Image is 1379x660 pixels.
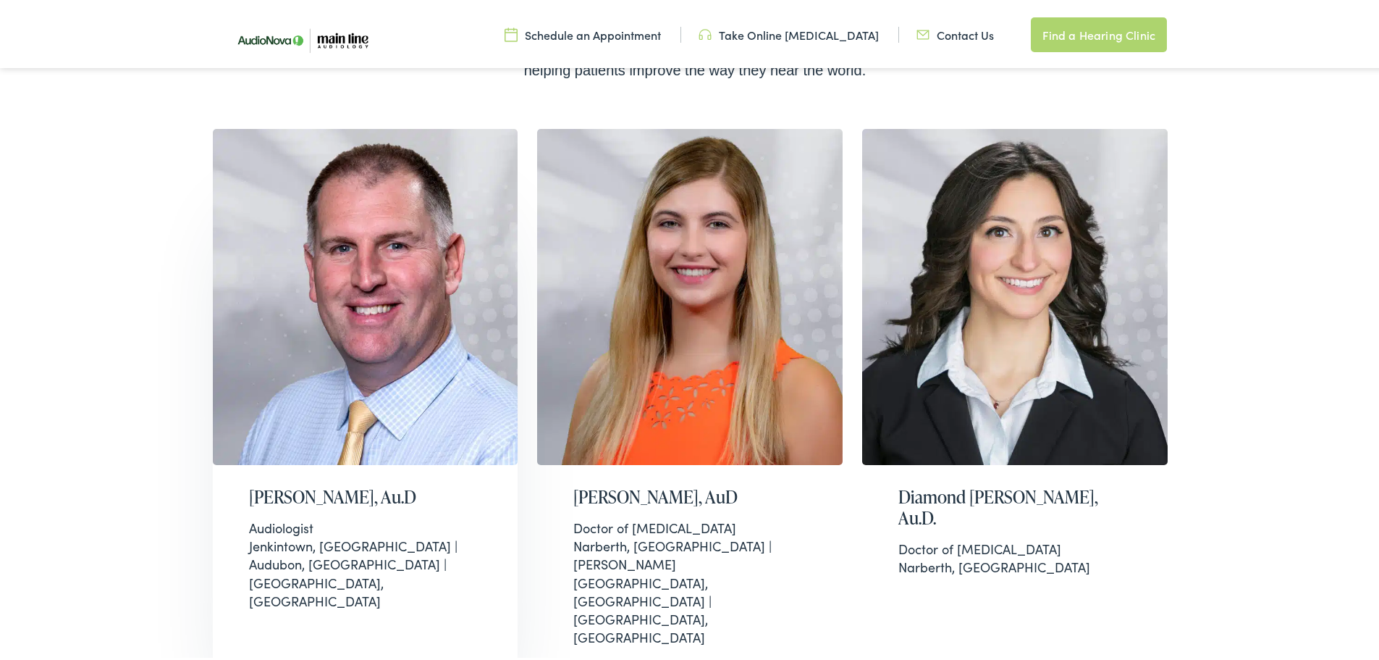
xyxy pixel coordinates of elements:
[573,484,806,505] h2: [PERSON_NAME], AuD
[249,516,482,607] div: Jenkintown, [GEOGRAPHIC_DATA] | Audubon, [GEOGRAPHIC_DATA] | [GEOGRAPHIC_DATA], [GEOGRAPHIC_DATA]
[249,516,482,534] div: Audiologist
[699,24,879,40] a: Take Online [MEDICAL_DATA]
[505,24,661,40] a: Schedule an Appointment
[505,24,518,40] img: utility icon
[898,484,1131,526] h2: Diamond [PERSON_NAME], Au.D.
[1031,14,1167,49] a: Find a Hearing Clinic
[213,126,518,462] img: Brian Harrington, Audiologist for Main Line Audiology in Jenkintown and Audubon, PA.
[898,537,1131,555] div: Doctor of [MEDICAL_DATA]
[249,484,482,505] h2: [PERSON_NAME], Au.D
[573,516,806,534] div: Doctor of [MEDICAL_DATA]
[862,126,1168,462] img: Diamond Prus is an audiologist at Main Line Audiology in Narbeth, PA.
[916,24,929,40] img: utility icon
[699,24,712,40] img: utility icon
[898,537,1131,573] div: Narberth, [GEOGRAPHIC_DATA]
[916,24,994,40] a: Contact Us
[573,516,806,643] div: Narberth, [GEOGRAPHIC_DATA] | [PERSON_NAME][GEOGRAPHIC_DATA], [GEOGRAPHIC_DATA] | [GEOGRAPHIC_DAT...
